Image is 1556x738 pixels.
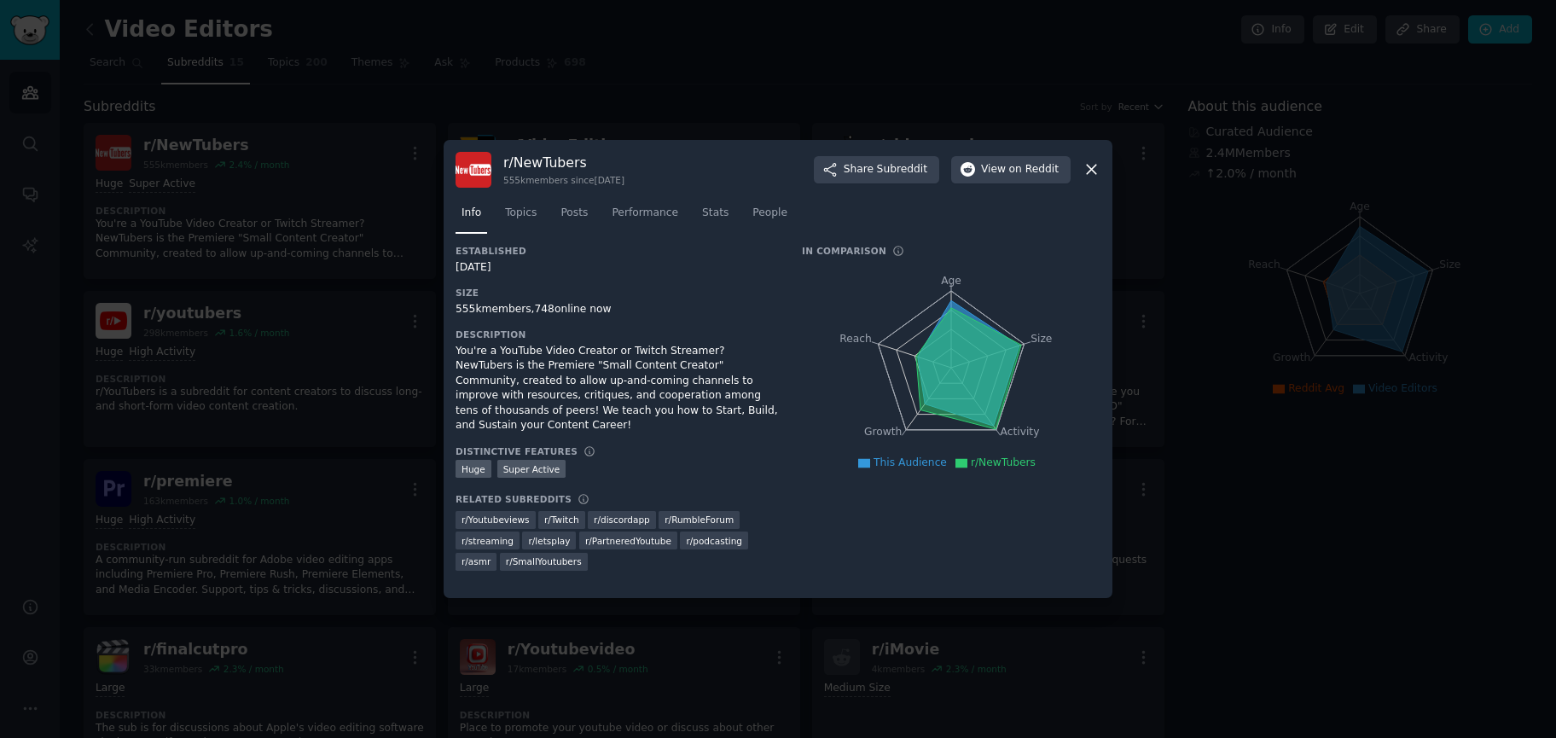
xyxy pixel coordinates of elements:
span: Subreddit [877,162,927,177]
tspan: Size [1031,332,1052,344]
span: Info [462,206,481,221]
h3: r/ NewTubers [503,154,624,171]
h3: In Comparison [802,245,886,257]
tspan: Growth [864,426,902,438]
img: NewTubers [456,152,491,188]
div: Huge [456,460,491,478]
div: Super Active [497,460,566,478]
span: r/ RumbleForum [665,514,734,526]
a: Posts [554,200,594,235]
span: View [981,162,1059,177]
a: Performance [606,200,684,235]
div: 555k members, 748 online now [456,302,778,317]
h3: Related Subreddits [456,493,572,505]
a: Topics [499,200,543,235]
span: r/ Twitch [544,514,579,526]
h3: Size [456,287,778,299]
button: ShareSubreddit [814,156,939,183]
span: r/ streaming [462,535,514,547]
span: on Reddit [1009,162,1059,177]
span: r/ podcasting [686,535,742,547]
tspan: Age [941,275,961,287]
tspan: Activity [1001,426,1040,438]
span: Performance [612,206,678,221]
button: Viewon Reddit [951,156,1071,183]
div: You're a YouTube Video Creator or Twitch Streamer? NewTubers is the Premiere "Small Content Creat... [456,344,778,433]
span: Share [844,162,927,177]
span: This Audience [874,456,947,468]
a: Stats [696,200,734,235]
span: r/NewTubers [971,456,1036,468]
span: Topics [505,206,537,221]
span: People [752,206,787,221]
span: r/ Youtubeviews [462,514,530,526]
span: Posts [560,206,588,221]
span: r/ letsplay [528,535,570,547]
span: r/ discordapp [594,514,650,526]
a: People [746,200,793,235]
h3: Description [456,328,778,340]
span: Stats [702,206,729,221]
a: Info [456,200,487,235]
h3: Distinctive Features [456,445,578,457]
div: [DATE] [456,260,778,276]
h3: Established [456,245,778,257]
span: r/ PartneredYoutube [585,535,671,547]
span: r/ SmallYoutubers [506,555,582,567]
tspan: Reach [839,332,872,344]
div: 555k members since [DATE] [503,174,624,186]
span: r/ asmr [462,555,491,567]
